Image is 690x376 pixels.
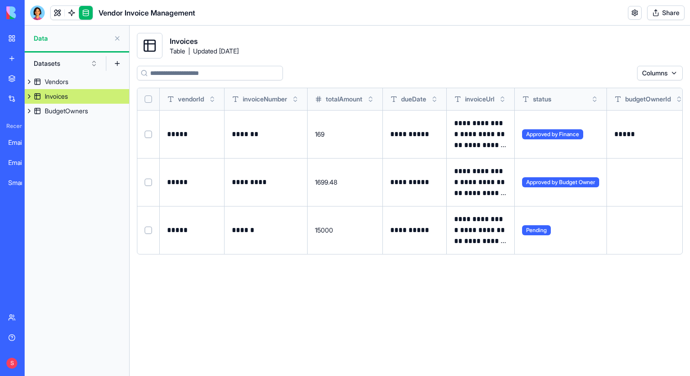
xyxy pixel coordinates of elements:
[6,358,17,369] span: S
[522,225,551,235] span: Pending
[145,95,152,103] button: Select all
[243,95,287,104] span: invoiceNumber
[45,92,68,101] div: Invoices
[315,178,337,186] span: 1699.48
[533,95,551,104] span: status
[522,129,583,139] span: Approved by Finance
[29,56,102,71] button: Datasets
[625,95,671,104] span: budgetOwnerId
[178,95,204,104] span: vendorId
[3,174,39,192] a: Smart Calendar Manager
[3,133,39,152] a: Email Marketing Generator
[366,95,375,104] button: Toggle sort
[170,36,198,47] span: Invoices
[647,5,685,20] button: Share
[401,95,426,104] span: dueDate
[34,34,110,43] span: Data
[45,77,68,86] div: Vendors
[6,6,63,19] img: logo
[498,95,507,104] button: Toggle sort
[208,95,217,104] button: Toggle sort
[3,122,22,130] span: Recent
[315,226,333,234] span: 15000
[637,66,683,80] button: Columns
[145,179,152,186] button: Select row
[8,158,34,167] div: Email Marketing Generator
[170,47,239,56] span: Table Updated [DATE]
[8,178,34,187] div: Smart Calendar Manager
[145,227,152,234] button: Select row
[145,131,152,138] button: Select row
[430,95,439,104] button: Toggle sort
[465,95,494,104] span: invoiceUrl
[3,154,39,172] a: Email Marketing Generator
[315,130,324,138] span: 169
[674,95,684,104] button: Toggle sort
[25,104,129,118] a: BudgetOwners
[291,95,300,104] button: Toggle sort
[25,89,129,104] a: Invoices
[8,138,34,147] div: Email Marketing Generator
[25,74,129,89] a: Vendors
[522,177,599,187] span: Approved by Budget Owner
[590,95,599,104] button: Toggle sort
[326,95,362,104] span: totalAmount
[99,7,195,18] h1: Vendor Invoice Management
[45,106,88,116] div: BudgetOwners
